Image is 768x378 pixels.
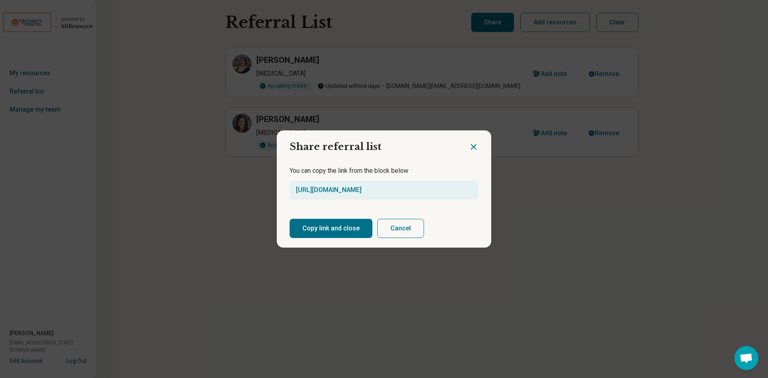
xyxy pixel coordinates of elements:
button: Cancel [377,219,424,238]
button: Close dialog [469,142,478,152]
button: Copy link and close [290,219,372,238]
p: You can copy the link from the block below [290,166,478,176]
a: [URL][DOMAIN_NAME] [296,186,362,194]
h2: Share referral list [277,130,469,157]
